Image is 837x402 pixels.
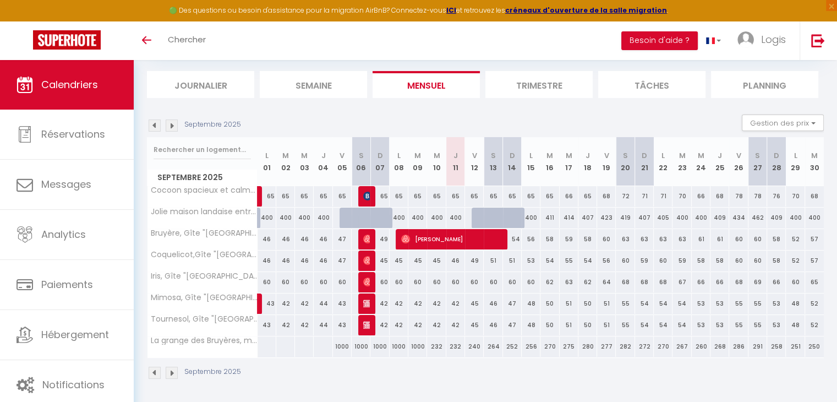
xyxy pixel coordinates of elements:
[710,186,729,207] div: 68
[737,31,754,48] img: ...
[484,315,502,335] div: 46
[786,294,805,314] div: 48
[390,251,408,271] div: 45
[560,229,578,249] div: 59
[729,208,748,228] div: 434
[794,150,797,161] abbr: L
[786,272,805,292] div: 60
[522,294,540,314] div: 48
[485,71,593,98] li: Trimestre
[465,186,484,207] div: 65
[597,315,616,335] div: 51
[654,272,672,292] div: 68
[616,272,634,292] div: 68
[711,71,818,98] li: Planning
[446,186,465,207] div: 65
[465,315,484,335] div: 45
[767,186,786,207] div: 76
[465,251,484,271] div: 49
[472,150,477,161] abbr: V
[276,186,295,207] div: 65
[710,208,729,228] div: 409
[414,150,421,161] abbr: M
[560,137,578,186] th: 17
[748,208,767,228] div: 462
[446,6,456,15] a: ICI
[661,150,665,161] abbr: L
[295,294,314,314] div: 42
[321,150,326,161] abbr: J
[616,208,634,228] div: 419
[147,170,257,186] span: Septembre 2025
[427,315,446,335] div: 42
[258,186,276,207] div: 65
[408,272,427,292] div: 60
[359,150,364,161] abbr: S
[149,336,259,345] span: La grange des Bruyères, maison rénovée, 5 chambres
[748,137,767,186] th: 27
[314,315,332,335] div: 44
[42,378,105,392] span: Notifications
[149,186,259,194] span: Cocoon spacieux et calme, deux pas du centre ville
[258,315,276,335] div: 43
[314,272,332,292] div: 60
[378,150,383,161] abbr: D
[433,150,440,161] abbr: M
[503,229,522,249] div: 54
[604,150,609,161] abbr: V
[427,137,446,186] th: 10
[578,229,597,249] div: 58
[446,272,465,292] div: 60
[540,272,559,292] div: 62
[635,294,654,314] div: 54
[408,315,427,335] div: 42
[314,186,332,207] div: 65
[258,251,276,271] div: 46
[767,229,786,249] div: 58
[258,137,276,186] th: 01
[616,137,634,186] th: 20
[484,251,502,271] div: 51
[710,251,729,271] div: 58
[805,186,824,207] div: 68
[672,229,691,249] div: 63
[503,137,522,186] th: 14
[314,208,332,228] div: 400
[560,272,578,292] div: 63
[446,251,465,271] div: 46
[370,186,389,207] div: 65
[692,137,710,186] th: 24
[729,21,800,60] a: ... Logis
[41,127,105,141] span: Réservations
[597,137,616,186] th: 19
[672,294,691,314] div: 54
[408,251,427,271] div: 45
[390,137,408,186] th: 08
[786,208,805,228] div: 400
[446,294,465,314] div: 42
[748,294,767,314] div: 55
[635,229,654,249] div: 63
[370,229,389,249] div: 49
[41,78,98,91] span: Calendriers
[616,294,634,314] div: 55
[41,278,93,291] span: Paiements
[484,294,502,314] div: 46
[295,272,314,292] div: 60
[427,272,446,292] div: 60
[729,186,748,207] div: 78
[654,137,672,186] th: 22
[149,251,259,259] span: Coquelicot,Gîte "[GEOGRAPHIC_DATA]"Wifi+Pking
[805,208,824,228] div: 400
[736,150,741,161] abbr: V
[540,186,559,207] div: 65
[786,229,805,249] div: 52
[427,208,446,228] div: 400
[805,294,824,314] div: 52
[147,71,254,98] li: Journalier
[767,251,786,271] div: 58
[295,208,314,228] div: 400
[748,315,767,335] div: 55
[598,71,705,98] li: Tâches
